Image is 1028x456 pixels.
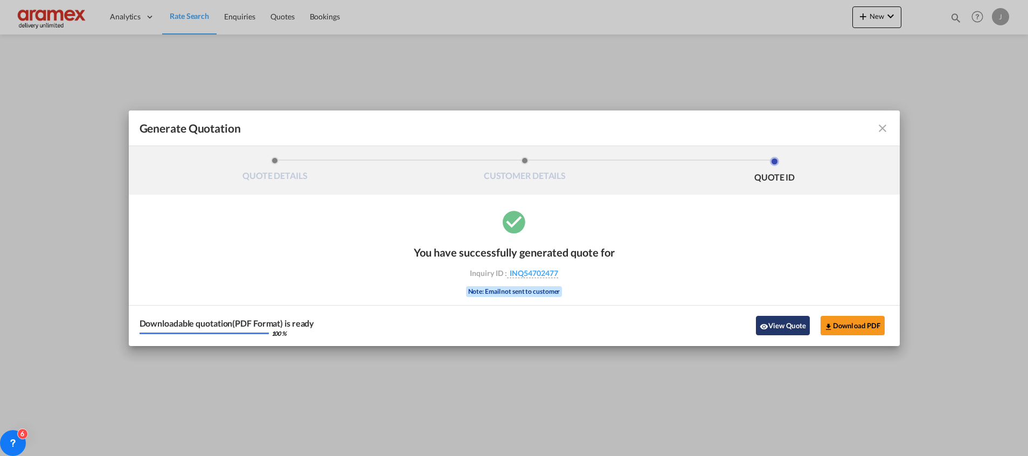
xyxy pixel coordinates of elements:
[876,122,889,135] md-icon: icon-close fg-AAA8AD cursor m-0
[272,330,287,336] div: 100 %
[129,110,900,346] md-dialog: Generate QuotationQUOTE ...
[821,316,885,335] button: Download PDF
[140,319,315,328] div: Downloadable quotation(PDF Format) is ready
[824,322,833,331] md-icon: icon-download
[650,157,900,186] li: QUOTE ID
[150,157,400,186] li: QUOTE DETAILS
[414,246,615,259] div: You have successfully generated quote for
[466,286,562,297] div: Note: Email not sent to customer
[140,121,241,135] span: Generate Quotation
[400,157,650,186] li: CUSTOMER DETAILS
[760,322,768,331] md-icon: icon-eye
[507,268,558,278] span: INQ54702477
[501,208,527,235] md-icon: icon-checkbox-marked-circle
[452,268,576,278] div: Inquiry ID :
[756,316,810,335] button: icon-eyeView Quote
